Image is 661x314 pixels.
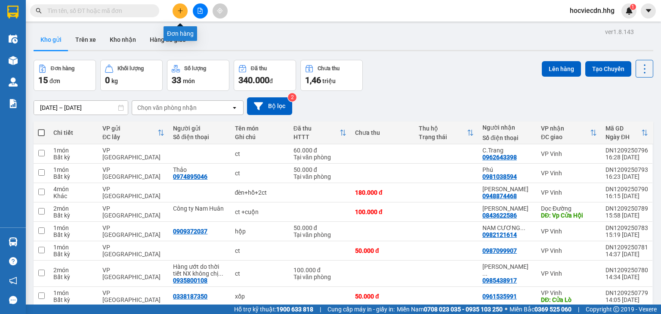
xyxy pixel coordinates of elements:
div: đèn+hồ+2ct [235,189,285,196]
button: Kho gửi [34,29,68,50]
div: Đơn hàng [164,26,197,41]
img: logo [4,36,20,78]
div: DĐ: Cửa Lò [541,296,597,303]
span: ... [218,270,223,277]
button: Lên hàng [542,61,581,77]
div: 50.000 đ [293,166,346,173]
th: Toggle SortBy [601,121,652,144]
button: Kho nhận [103,29,143,50]
strong: HÃNG XE HẢI HOÀNG GIA [29,9,83,27]
div: VP Vinh [541,170,597,177]
span: Cung cấp máy in - giấy in: [327,305,395,314]
span: 340.000 [238,75,269,85]
img: warehouse-icon [9,56,18,65]
div: ct [235,270,285,277]
span: plus [177,8,183,14]
div: 16:23 [DATE] [605,173,648,180]
span: 1 [631,4,634,10]
div: DN1209250789 [605,205,648,212]
div: VP [GEOGRAPHIC_DATA] [102,147,164,161]
button: Bộ lọc [247,97,292,115]
div: VP Vinh [541,270,597,277]
div: Người gửi [173,125,226,132]
div: Tại văn phòng [293,274,346,280]
div: DĐ: Vp Cửa Hội [541,212,597,219]
strong: 1900 633 818 [276,306,313,313]
button: aim [213,3,228,19]
div: Đã thu [293,125,340,132]
span: triệu [322,78,336,84]
div: Chi tiết [53,129,94,136]
div: 1 món [53,147,94,154]
div: Số điện thoại [173,134,226,140]
div: 0974895046 [173,173,207,180]
div: Khác [53,193,94,199]
div: Tại văn phòng [293,231,346,238]
div: 1 món [53,166,94,173]
div: 100.000 đ [293,267,346,274]
div: VP [GEOGRAPHIC_DATA] [102,205,164,219]
span: đ [269,78,273,84]
strong: 0708 023 035 - 0935 103 250 [424,306,503,313]
div: Bất kỳ [53,173,94,180]
div: ĐC lấy [102,134,158,140]
div: 0985438917 [482,277,517,284]
div: Bất kỳ [53,212,94,219]
div: ct [235,150,285,157]
div: Anh Trường [482,205,532,212]
div: Số lượng [184,65,206,72]
div: DN1209250796 [605,147,648,154]
strong: PHIẾU GỬI HÀNG [34,63,77,81]
div: DN1209250783 [605,224,648,231]
div: 1 món [53,289,94,296]
div: hộp [235,228,285,235]
span: 42 [PERSON_NAME] - Vinh - [GEOGRAPHIC_DATA] [22,29,85,51]
div: Tên món [235,125,285,132]
div: Tại văn phòng [293,154,346,161]
div: 0935800108 [173,277,207,284]
div: VP [GEOGRAPHIC_DATA] [102,244,164,258]
span: Miền Bắc [510,305,571,314]
div: ct [235,247,285,254]
div: VP Vinh [541,247,597,254]
sup: 1 [630,4,636,10]
div: 180.000 đ [355,189,410,196]
div: 0338187350 [173,293,207,300]
div: VP [GEOGRAPHIC_DATA] [102,224,164,238]
div: NAM CƯƠNG PHÁT [482,224,532,231]
span: món [183,78,195,84]
div: VP Vinh [541,228,597,235]
span: Hỗ trợ kỹ thuật: [234,305,313,314]
button: Chưa thu1,46 triệu [300,60,363,91]
div: 0987099907 [482,247,517,254]
div: Công ty Nam Huân [173,205,226,212]
div: 50.000 đ [293,224,346,231]
div: Nguyễn Thị Hồng Nâng [482,263,532,277]
div: VP gửi [102,125,158,132]
span: search [36,8,42,14]
div: 0843622586 [482,212,517,219]
img: warehouse-icon [9,78,18,87]
span: message [9,296,17,304]
span: ⚪️ [505,308,507,311]
div: 16:15 [DATE] [605,193,648,199]
div: VP [GEOGRAPHIC_DATA] [102,267,164,280]
sup: 2 [288,93,297,102]
strong: 0369 525 060 [534,306,571,313]
button: Số lượng33món [167,60,229,91]
input: Select a date range. [34,101,128,115]
span: hocviecdn.hhg [563,5,621,16]
div: Thảo [173,166,226,173]
div: 1 món [53,244,94,251]
div: Chưa thu [355,129,410,136]
div: VP Vinh [541,150,597,157]
div: Chọn văn phòng nhận [137,103,197,112]
div: xốp [235,293,285,300]
div: Khối lượng [117,65,144,72]
div: 16:28 [DATE] [605,154,648,161]
div: 14:34 [DATE] [605,274,648,280]
div: Ngày ĐH [605,134,641,140]
div: ct [235,170,285,177]
div: 0948874468 [482,193,517,199]
span: 33 [172,75,181,85]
